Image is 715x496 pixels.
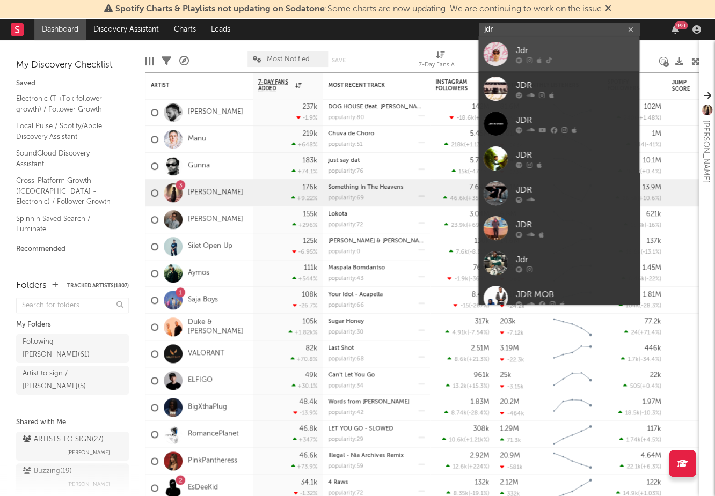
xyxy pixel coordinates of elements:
[478,141,639,176] a: JDR
[444,409,489,416] div: ( )
[470,157,489,164] div: 5.78M
[302,130,317,137] div: 219k
[451,168,489,175] div: ( )
[188,108,243,117] a: [PERSON_NAME]
[470,130,489,137] div: 5.45M
[672,267,714,280] div: 72.6
[699,120,712,183] div: [PERSON_NAME]
[619,436,661,443] div: ( )
[470,452,489,459] div: 2.92M
[302,184,317,191] div: 176k
[672,374,714,387] div: 84.9
[291,195,317,202] div: +9.22 %
[453,383,466,389] span: 13.2k
[444,221,489,228] div: ( )
[444,141,489,148] div: ( )
[67,446,110,459] span: [PERSON_NAME]
[419,46,462,77] div: 7-Day Fans Added (7-Day Fans Added)
[626,141,661,148] div: ( )
[23,465,72,478] div: Buzzing ( 19 )
[642,437,659,443] span: +4.5 %
[548,448,596,475] svg: Chart title
[618,409,661,416] div: ( )
[328,82,408,88] div: Most Recent Track
[642,398,661,405] div: 1.97M
[188,318,247,336] a: Duke & [PERSON_NAME]
[188,215,243,224] a: [PERSON_NAME]
[16,432,129,461] a: ARTISTS TO SIGN(27)[PERSON_NAME]
[16,279,47,292] div: Folders
[473,264,489,271] div: 760k
[639,196,659,202] span: +10.6 %
[628,357,638,362] span: 1.7k
[288,329,317,336] div: +1.82k %
[447,356,489,362] div: ( )
[166,19,203,40] a: Charts
[548,394,596,421] svg: Chart title
[475,318,489,325] div: 317k
[305,345,317,352] div: 82k
[650,372,661,379] div: 22k
[447,275,489,282] div: ( )
[16,147,118,169] a: SoundCloud Discovery Assistant
[328,329,363,335] div: popularity: 30
[304,264,317,271] div: 111k
[328,463,363,469] div: popularity: 59
[328,211,347,217] a: Lokota
[452,330,467,336] span: 4.91k
[328,131,425,137] div: Chuva de Choro
[626,464,640,470] span: 22.1k
[456,115,474,121] span: -18.6k
[643,291,661,298] div: 1.81M
[672,294,714,307] div: 82.3
[435,79,473,92] div: Instagram Followers
[453,464,467,470] span: 12.6k
[469,211,489,218] div: 3.04M
[188,456,237,465] a: PinkPantheress
[625,303,639,309] span: 104k
[328,292,425,298] div: Your Idol - Acapella
[604,5,611,13] span: Dismiss
[646,479,661,486] div: 122k
[470,398,489,405] div: 1.83M
[188,349,224,358] a: VALORANT
[644,318,661,325] div: 77.2k
[674,21,688,29] div: 99 +
[639,330,659,336] span: +71.4 %
[672,428,714,441] div: 83.4
[293,409,317,416] div: -13.9 %
[672,187,714,199] div: 70.7
[328,345,425,351] div: Last Shot
[328,345,354,351] a: Last Shot
[646,223,659,228] span: -16 %
[291,463,317,470] div: +73.9 %
[478,246,639,280] a: Jdr
[500,436,521,443] div: 71.3k
[474,238,489,245] div: 130k
[479,23,640,36] input: Search for artists
[647,425,661,432] div: 117k
[516,79,634,92] div: JDR
[641,383,659,389] span: +0.4 %
[292,275,317,282] div: +544 %
[642,464,659,470] span: +6.3 %
[299,452,317,459] div: 46.6k
[293,302,317,309] div: -26.7 %
[672,482,714,494] div: 97.8
[672,160,714,173] div: 74.9
[443,195,489,202] div: ( )
[328,184,403,190] a: Something In The Heavens
[449,114,489,121] div: ( )
[67,283,129,288] button: Tracked Artists(1807)
[23,336,98,361] div: Following [PERSON_NAME] ( 61 )
[500,425,519,432] div: 1.29M
[188,403,227,412] a: BigXthaPlug
[672,240,714,253] div: 85.5
[303,211,317,218] div: 155k
[652,130,661,137] div: 1M
[16,258,118,280] a: Algorithmic Electronic/Dance A&R List
[640,357,659,362] span: -34.4 %
[258,79,293,92] span: 7-Day Fans Added
[516,149,634,162] div: JDR
[450,196,466,202] span: 46.6k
